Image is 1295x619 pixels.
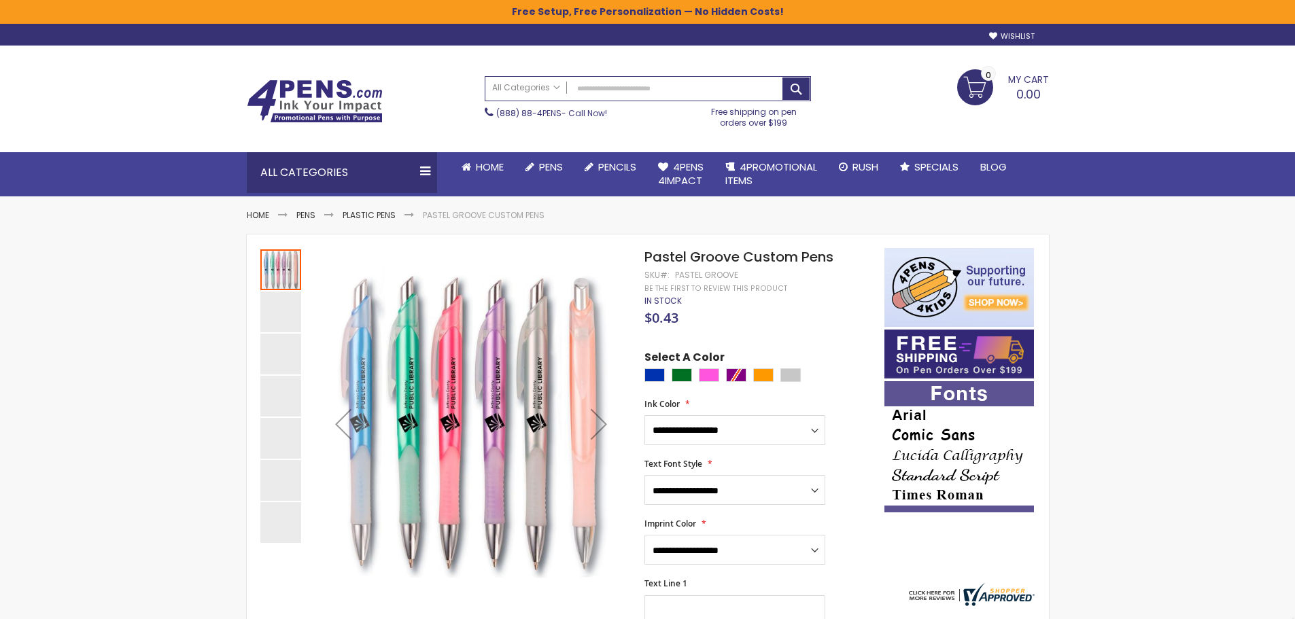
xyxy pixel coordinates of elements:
a: Home [247,209,269,221]
div: Pastel Groove Custom Pens [260,290,303,332]
img: Pastel Groove Custom Pens [316,267,627,578]
span: Select A Color [644,350,725,368]
li: Pastel Groove Custom Pens [423,210,545,221]
div: Pastel Groove Custom Pens [260,248,303,290]
img: 4Pens Custom Pens and Promotional Products [247,79,383,123]
div: Availability [644,296,682,306]
span: Rush [852,160,878,174]
img: 4pens 4 kids [884,248,1034,327]
span: In stock [644,295,682,306]
span: Blog [980,160,1007,174]
a: Specials [889,152,969,182]
a: Pens [515,152,574,182]
span: $0.43 [644,308,678,327]
a: Pens [296,209,315,221]
span: Specials [914,160,959,174]
div: Pastel Groove Custom Pens [260,459,303,501]
img: 4pens.com widget logo [905,583,1035,606]
a: 4PROMOTIONALITEMS [714,152,828,196]
span: Ink Color [644,398,680,410]
span: 0 [986,69,991,82]
div: Next [572,248,626,601]
span: 0.00 [1016,86,1041,103]
span: Text Font Style [644,458,702,470]
a: (888) 88-4PENS [496,107,562,119]
div: Orange [753,368,774,382]
div: Pastel Groove Custom Pens [260,374,303,417]
div: Pastel Groove Custom Pens [260,501,301,543]
span: All Categories [492,82,560,93]
span: - Call Now! [496,107,607,119]
a: Blog [969,152,1018,182]
a: 4Pens4impact [647,152,714,196]
a: Home [451,152,515,182]
div: Previous [316,248,370,601]
div: Pastel Groove Custom Pens [260,417,303,459]
div: Green [672,368,692,382]
strong: SKU [644,269,670,281]
a: Wishlist [989,31,1035,41]
div: Silver [780,368,801,382]
div: Blue [644,368,665,382]
span: Pastel Groove Custom Pens [644,247,833,266]
img: Free shipping on orders over $199 [884,330,1034,378]
div: Free shipping on pen orders over $199 [697,101,811,128]
span: Imprint Color [644,518,696,529]
div: Pastel Groove Custom Pens [260,332,303,374]
a: 0.00 0 [957,69,1049,103]
span: Pens [539,160,563,174]
span: Home [476,160,504,174]
span: Text Line 1 [644,578,687,589]
a: All Categories [485,77,567,99]
span: 4Pens 4impact [658,160,704,188]
a: 4pens.com certificate URL [905,597,1035,609]
span: Pencils [598,160,636,174]
a: Be the first to review this product [644,283,787,294]
a: Plastic Pens [343,209,396,221]
a: Pencils [574,152,647,182]
img: font-personalization-examples [884,381,1034,512]
a: Rush [828,152,889,182]
span: 4PROMOTIONAL ITEMS [725,160,817,188]
div: All Categories [247,152,437,193]
div: Pink [699,368,719,382]
div: Pastel Groove [675,270,738,281]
